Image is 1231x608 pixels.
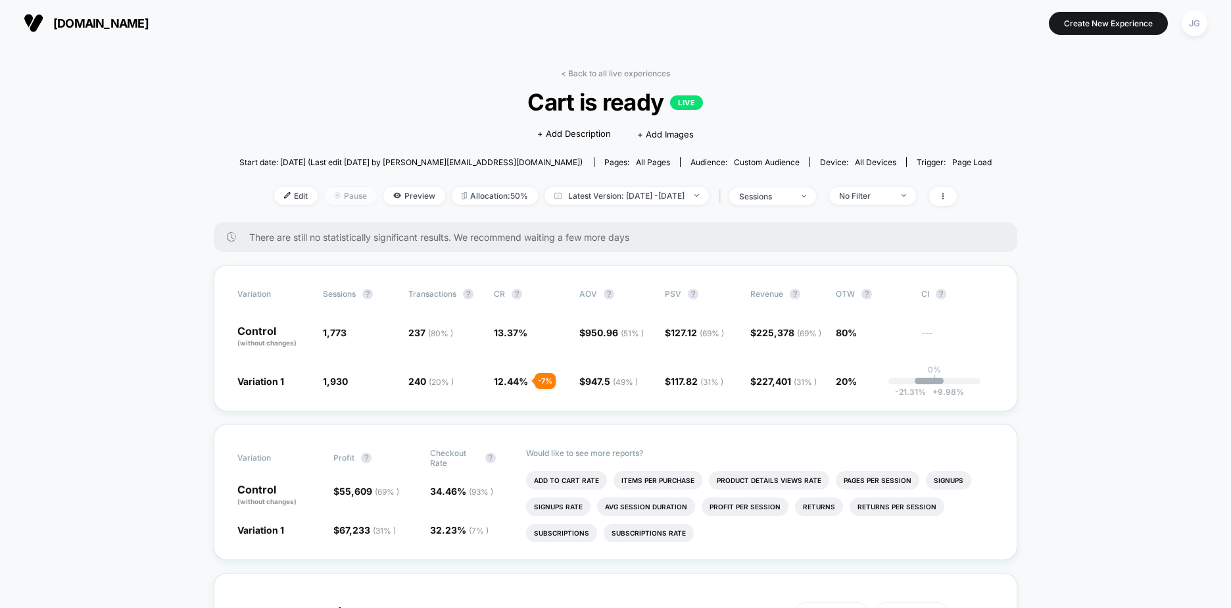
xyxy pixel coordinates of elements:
[430,486,493,497] span: 34.46 %
[274,187,318,205] span: Edit
[700,377,723,387] span: ( 31 % )
[339,524,396,536] span: 67,233
[579,327,644,338] span: $
[237,289,310,299] span: Variation
[756,376,817,387] span: 227,401
[895,387,926,397] span: -21.31 %
[277,88,954,116] span: Cart is ready
[237,339,297,347] span: (without changes)
[688,289,698,299] button: ?
[333,486,399,497] span: $
[670,95,703,110] p: LIVE
[734,157,800,167] span: Custom Audience
[237,326,310,348] p: Control
[579,376,638,387] span: $
[20,13,153,34] button: [DOMAIN_NAME]
[836,289,908,299] span: OTW
[526,524,597,542] li: Subscriptions
[585,327,644,338] span: 950.96
[237,524,284,536] span: Variation 1
[836,471,919,490] li: Pages Per Session
[469,487,493,497] span: ( 93 % )
[494,327,527,338] span: 13.37 %
[756,327,821,338] span: 225,378
[850,497,944,516] li: Returns Per Session
[700,328,724,338] span: ( 69 % )
[579,289,597,299] span: AOV
[526,448,994,458] p: Would like to see more reports?
[702,497,788,516] li: Profit Per Session
[361,453,372,463] button: ?
[836,376,857,387] span: 20%
[53,16,149,30] span: [DOMAIN_NAME]
[690,157,800,167] div: Audience:
[373,526,396,536] span: ( 31 % )
[795,497,843,516] li: Returns
[790,289,800,299] button: ?
[430,448,479,468] span: Checkout Rate
[921,329,994,348] span: ---
[902,194,906,197] img: end
[494,376,528,387] span: 12.44 %
[512,289,522,299] button: ?
[637,129,694,139] span: + Add Images
[926,387,964,397] span: 9.98 %
[554,192,562,199] img: calendar
[408,327,453,338] span: 237
[636,157,670,167] span: all pages
[429,377,454,387] span: ( 20 % )
[334,192,341,199] img: end
[665,327,724,338] span: $
[1178,10,1211,37] button: JG
[855,157,896,167] span: all devices
[333,524,396,536] span: $
[665,376,723,387] span: $
[408,289,456,299] span: Transactions
[408,376,454,387] span: 240
[861,289,872,299] button: ?
[750,289,783,299] span: Revenue
[797,328,821,338] span: ( 69 % )
[750,327,821,338] span: $
[333,453,354,463] span: Profit
[362,289,373,299] button: ?
[485,453,496,463] button: ?
[494,289,505,299] span: CR
[921,289,994,299] span: CI
[462,192,467,199] img: rebalance
[933,374,936,384] p: |
[917,157,992,167] div: Trigger:
[932,387,938,397] span: +
[339,486,399,497] span: 55,609
[671,376,723,387] span: 117.82
[324,187,377,205] span: Pause
[802,195,806,197] img: end
[237,448,310,468] span: Variation
[375,487,399,497] span: ( 69 % )
[469,526,489,536] span: ( 7 % )
[936,289,946,299] button: ?
[597,497,695,516] li: Avg Session Duration
[750,376,817,387] span: $
[614,471,702,490] li: Items Per Purchase
[452,187,538,205] span: Allocation: 50%
[739,191,792,201] div: sessions
[604,524,694,542] li: Subscriptions Rate
[428,328,453,338] span: ( 80 % )
[809,157,906,167] span: Device:
[383,187,445,205] span: Preview
[621,328,644,338] span: ( 51 % )
[1182,11,1207,36] div: JG
[839,191,892,201] div: No Filter
[694,194,699,197] img: end
[284,192,291,199] img: edit
[544,187,709,205] span: Latest Version: [DATE] - [DATE]
[239,157,583,167] span: Start date: [DATE] (Last edit [DATE] by [PERSON_NAME][EMAIL_ADDRESS][DOMAIN_NAME])
[237,376,284,387] span: Variation 1
[665,289,681,299] span: PSV
[604,157,670,167] div: Pages:
[237,484,320,507] p: Control
[561,68,670,78] a: < Back to all live experiences
[952,157,992,167] span: Page Load
[1049,12,1168,35] button: Create New Experience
